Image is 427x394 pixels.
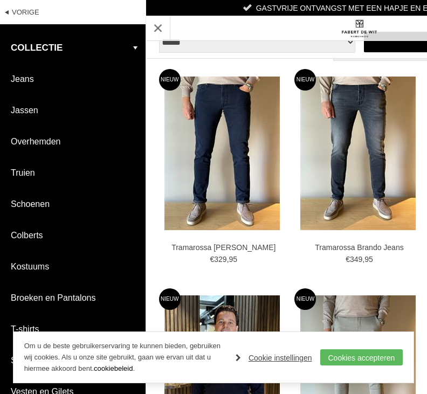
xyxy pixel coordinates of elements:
p: Om u de beste gebruikerservaring te kunnen bieden, gebruiken wij cookies. Als u onze site gebruik... [24,341,225,374]
a: Cookies accepteren [320,349,403,365]
a: Toon menu [146,16,170,40]
img: Fabert de Wit [340,19,378,38]
a: Cookie instellingen [236,350,312,366]
a: cookiebeleid [94,364,133,372]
